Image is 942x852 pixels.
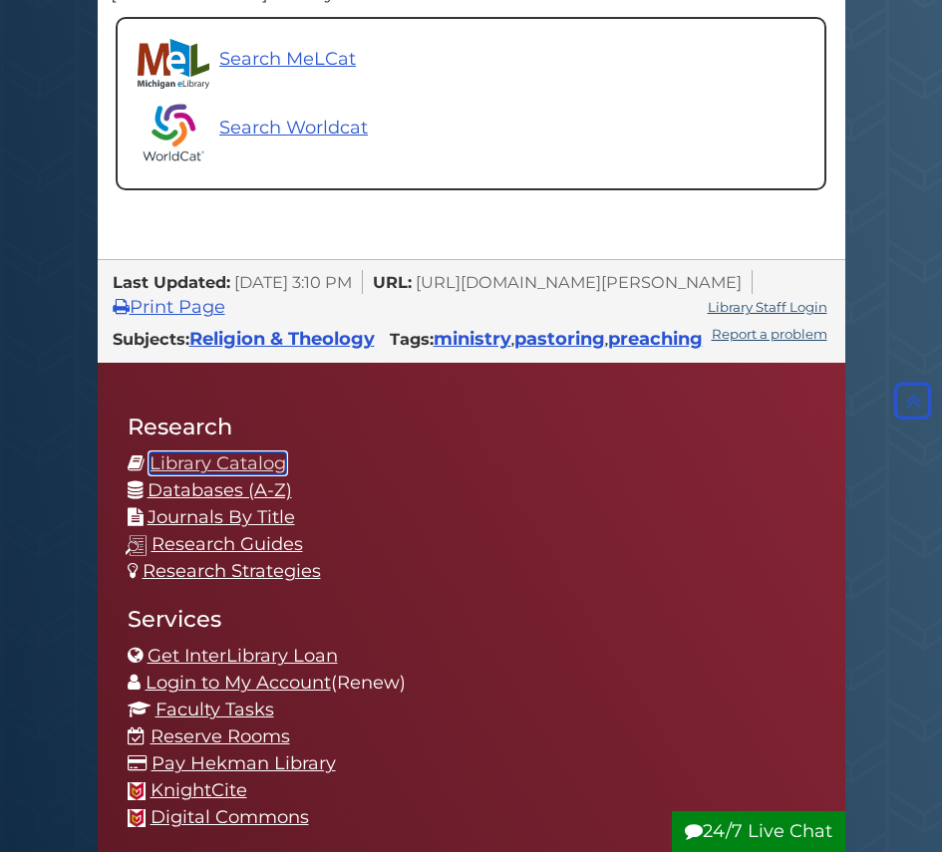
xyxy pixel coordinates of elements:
[708,299,827,315] a: Library Staff Login
[189,328,375,350] a: Religion & Theology
[143,560,321,582] a: Research Strategies
[113,329,189,349] span: Subjects:
[672,811,845,852] button: 24/7 Live Chat
[128,605,815,633] h2: Services
[514,328,605,350] a: pastoring
[146,672,331,694] a: Login to My Account
[712,326,827,342] a: Report a problem
[373,272,412,292] span: URL:
[150,452,286,474] a: Library Catalog
[889,390,937,412] a: Back to Top
[148,506,295,528] a: Journals By Title
[128,670,815,697] li: (Renew)
[152,752,336,774] a: Pay Hekman Library
[416,272,742,292] span: [URL][DOMAIN_NAME][PERSON_NAME]
[128,413,815,440] h2: Research
[156,699,274,720] a: Faculty Tasks
[151,779,247,801] a: KnightCite
[113,296,225,318] a: Print Page
[151,725,290,747] a: Reserve Rooms
[113,272,230,292] span: Last Updated:
[148,645,338,667] a: Get InterLibrary Loan
[219,46,356,73] p: Search MeLCat
[128,809,146,827] img: Calvin favicon logo
[138,39,209,89] img: Michigan eLibrary
[390,329,434,349] span: Tags:
[151,806,309,828] a: Digital Commons
[234,272,352,292] span: [DATE] 3:10 PM
[148,479,292,501] a: Databases (A-Z)
[219,115,368,142] p: Search Worldcat
[113,298,130,316] i: Print Page
[608,328,703,350] a: preaching
[138,39,356,89] a: Search MeLCat
[128,782,146,800] img: Calvin favicon logo
[138,97,209,168] img: Worldcat
[138,97,804,168] a: Search Worldcat
[152,533,303,555] a: Research Guides
[126,535,147,556] img: research-guides-icon-white_37x37.png
[434,334,703,348] span: , ,
[434,328,511,350] a: ministry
